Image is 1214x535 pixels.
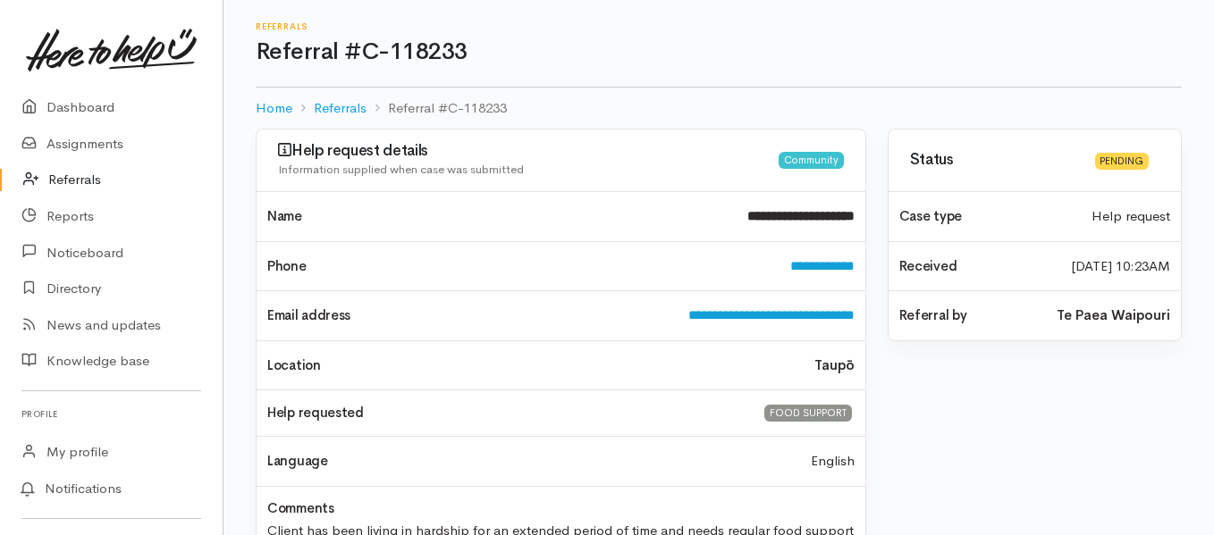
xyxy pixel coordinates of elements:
span: Information supplied when case was submitted [278,162,524,177]
h4: Name [267,209,726,224]
b: Taupō [814,355,855,376]
div: English [800,451,865,472]
h4: Received [899,259,1050,274]
h4: Language [267,454,328,469]
h6: Profile [21,402,201,426]
nav: breadcrumb [256,88,1182,130]
h4: Help requested [267,405,740,421]
h1: Referral #C-118233 [256,39,1182,65]
h4: Email address [267,308,667,323]
h4: Location [267,358,793,373]
div: Pending [1095,153,1149,170]
div: Community [779,152,843,169]
h4: Phone [267,259,769,274]
h4: Referral by [899,308,1035,323]
h4: Case type [899,209,1070,224]
a: Referrals [314,98,367,119]
a: Home [256,98,292,119]
h6: Referrals [256,21,1182,31]
div: FOOD SUPPORT [764,405,851,422]
h3: Help request details [278,142,779,160]
h4: Comments [267,501,334,516]
li: Referral #C-118233 [367,98,507,119]
div: Help request [1081,206,1181,227]
b: Te Paea Waipouri [1057,305,1170,326]
time: [DATE] 10:23AM [1071,256,1170,277]
h3: Status [910,152,1084,169]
